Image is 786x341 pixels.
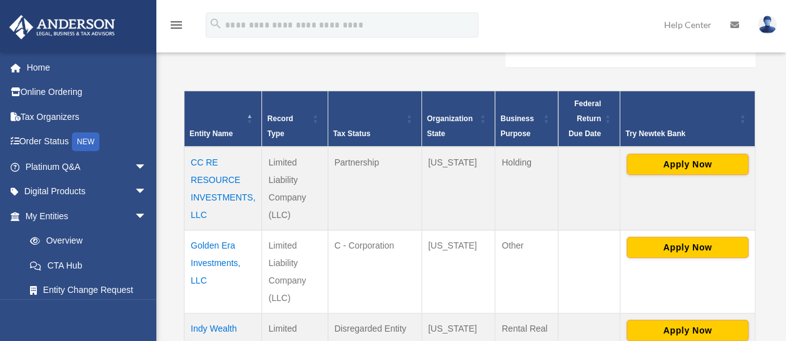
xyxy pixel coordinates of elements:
button: Apply Now [627,237,748,258]
i: menu [169,17,184,32]
td: C - Corporation [328,230,421,314]
a: Overview [18,229,153,254]
a: Platinum Q&Aarrow_drop_down [9,154,166,179]
th: Business Purpose: Activate to sort [495,91,558,147]
a: Online Ordering [9,80,166,105]
a: Home [9,55,166,80]
a: Tax Organizers [9,104,166,129]
img: User Pic [758,16,777,34]
a: Order StatusNEW [9,129,166,155]
td: Limited Liability Company (LLC) [262,230,328,314]
span: Record Type [267,114,293,138]
a: menu [169,22,184,32]
td: [US_STATE] [421,230,495,314]
span: Tax Status [333,129,371,138]
a: Digital Productsarrow_drop_down [9,179,166,204]
td: Holding [495,147,558,230]
button: Apply Now [627,154,748,175]
span: Business Purpose [500,114,533,138]
th: Federal Return Due Date: Activate to sort [558,91,620,147]
td: CC RE RESOURCE INVESTMENTS, LLC [184,147,262,230]
td: Other [495,230,558,314]
a: Entity Change Request [18,278,159,303]
span: Organization State [427,114,473,138]
span: arrow_drop_down [134,179,159,205]
div: Try Newtek Bank [625,126,736,141]
th: Record Type: Activate to sort [262,91,328,147]
div: NEW [72,132,99,151]
img: Anderson Advisors Platinum Portal [6,15,119,39]
th: Tax Status: Activate to sort [328,91,421,147]
td: Limited Liability Company (LLC) [262,147,328,230]
td: Partnership [328,147,421,230]
span: Federal Return Due Date [568,99,601,138]
th: Try Newtek Bank : Activate to sort [620,91,755,147]
td: Golden Era Investments, LLC [184,230,262,314]
a: My Entitiesarrow_drop_down [9,204,159,229]
td: [US_STATE] [421,147,495,230]
i: search [209,17,223,31]
th: Organization State: Activate to sort [421,91,495,147]
span: arrow_drop_down [134,154,159,180]
th: Entity Name: Activate to invert sorting [184,91,262,147]
a: CTA Hub [18,253,159,278]
span: Entity Name [189,129,233,138]
button: Apply Now [627,320,748,341]
span: arrow_drop_down [134,204,159,229]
